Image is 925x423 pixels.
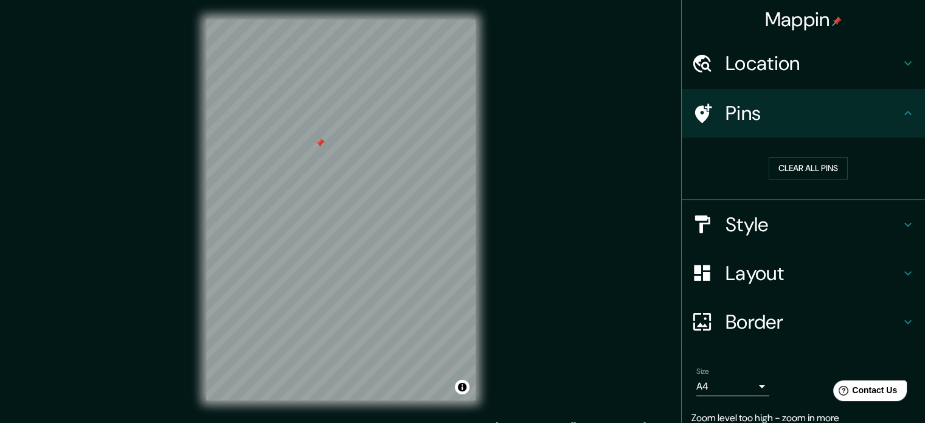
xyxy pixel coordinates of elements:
[682,89,925,138] div: Pins
[726,101,901,125] h4: Pins
[769,157,848,180] button: Clear all pins
[696,377,769,396] div: A4
[765,7,842,32] h4: Mappin
[726,310,901,334] h4: Border
[682,298,925,346] div: Border
[726,212,901,237] h4: Style
[726,261,901,285] h4: Layout
[682,200,925,249] div: Style
[817,376,912,410] iframe: Help widget launcher
[682,249,925,298] div: Layout
[682,39,925,88] div: Location
[455,380,469,394] button: Toggle attribution
[726,51,901,75] h4: Location
[832,16,842,26] img: pin-icon.png
[206,19,476,400] canvas: Map
[696,366,709,376] label: Size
